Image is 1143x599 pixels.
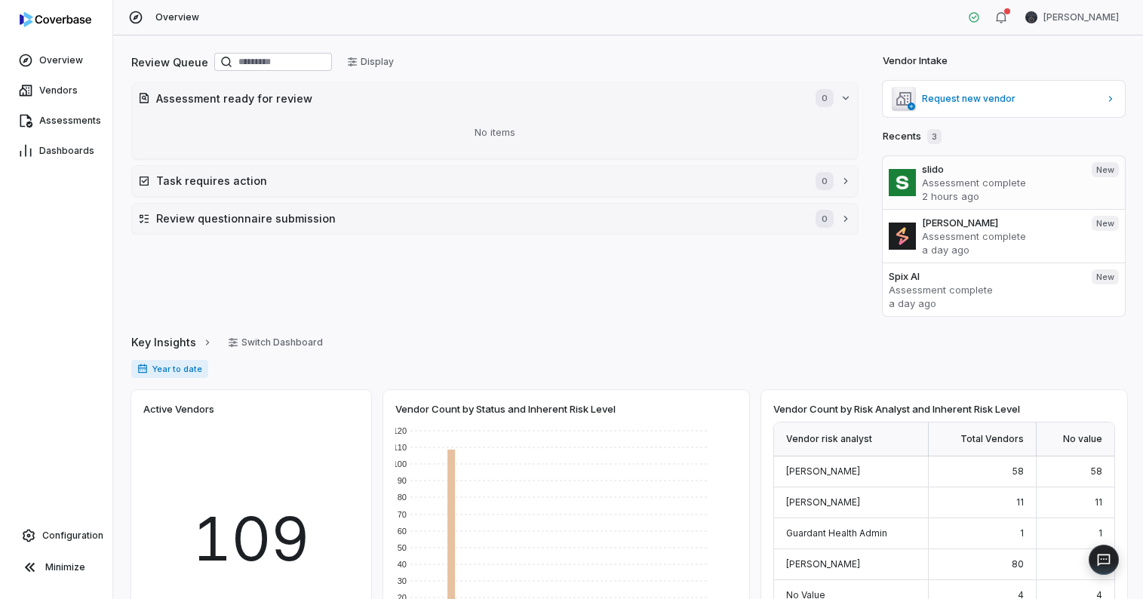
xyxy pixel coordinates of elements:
[131,334,196,350] span: Key Insights
[883,54,948,69] h2: Vendor Intake
[816,210,834,228] span: 0
[398,543,407,552] text: 50
[1092,162,1119,177] span: New
[1090,465,1102,477] span: 58
[398,560,407,569] text: 40
[3,47,109,74] a: Overview
[3,107,109,134] a: Assessments
[138,113,852,152] div: No items
[132,166,858,196] button: Task requires action0
[1092,269,1119,284] span: New
[219,331,332,354] button: Switch Dashboard
[6,552,106,582] button: Minimize
[3,137,109,164] a: Dashboards
[156,91,800,106] h2: Assessment ready for review
[39,84,78,97] span: Vendors
[192,493,310,584] span: 109
[42,530,103,542] span: Configuration
[922,162,1080,176] h3: slido
[20,12,91,27] img: Coverbase logo
[6,522,106,549] a: Configuration
[1037,422,1114,456] div: No value
[774,422,929,456] div: Vendor risk analyst
[39,54,83,66] span: Overview
[393,459,407,468] text: 100
[132,83,858,113] button: Assessment ready for review0
[883,81,1125,117] a: Request new vendor
[39,145,94,157] span: Dashboards
[786,465,860,477] span: [PERSON_NAME]
[398,510,407,519] text: 70
[889,283,1080,296] p: Assessment complete
[338,51,403,73] button: Display
[132,204,858,234] button: Review questionnaire submission0
[773,402,1020,416] span: Vendor Count by Risk Analyst and Inherent Risk Level
[156,173,800,189] h2: Task requires action
[393,426,407,435] text: 120
[393,443,407,452] text: 110
[1012,465,1024,477] span: 58
[883,129,942,144] h2: Recents
[39,115,101,127] span: Assessments
[786,496,860,508] span: [PERSON_NAME]
[1043,11,1119,23] span: [PERSON_NAME]
[927,129,942,144] span: 3
[883,156,1125,209] a: slidoAssessment complete2 hours agoNew
[1095,496,1102,508] span: 11
[1098,527,1102,539] span: 1
[1012,558,1024,570] span: 80
[1092,216,1119,231] span: New
[395,402,616,416] span: Vendor Count by Status and Inherent Risk Level
[156,210,800,226] h2: Review questionnaire submission
[883,209,1125,263] a: [PERSON_NAME]Assessment completea day agoNew
[922,216,1080,229] h3: [PERSON_NAME]
[889,296,1080,310] p: a day ago
[1016,6,1128,29] button: Steve Mancini avatar[PERSON_NAME]
[922,243,1080,256] p: a day ago
[45,561,85,573] span: Minimize
[155,11,199,23] span: Overview
[398,527,407,536] text: 60
[1016,496,1024,508] span: 11
[922,176,1080,189] p: Assessment complete
[143,402,214,416] span: Active Vendors
[786,527,887,539] span: Guardant Health Admin
[127,327,217,358] button: Key Insights
[398,576,407,585] text: 30
[786,558,860,570] span: [PERSON_NAME]
[922,189,1080,203] p: 2 hours ago
[131,360,208,378] span: Year to date
[883,263,1125,316] a: Spix AIAssessment completea day agoNew
[131,327,213,358] a: Key Insights
[137,364,148,374] svg: Date range for report
[398,493,407,502] text: 80
[889,269,1080,283] h3: Spix AI
[131,54,208,70] h2: Review Queue
[1025,11,1037,23] img: Steve Mancini avatar
[398,476,407,485] text: 90
[922,229,1080,243] p: Assessment complete
[816,172,834,190] span: 0
[816,89,834,107] span: 0
[3,77,109,104] a: Vendors
[1020,527,1024,539] span: 1
[929,422,1037,456] div: Total Vendors
[922,93,1099,105] span: Request new vendor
